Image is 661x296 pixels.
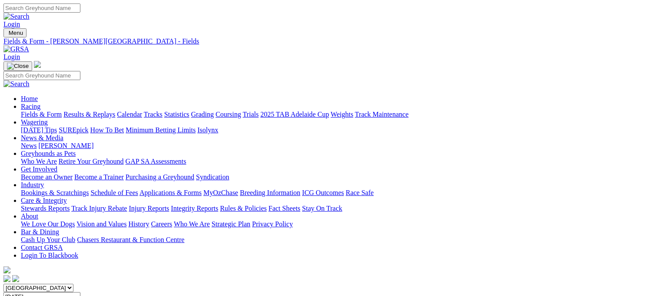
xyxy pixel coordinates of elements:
[21,158,57,165] a: Who We Are
[21,236,658,244] div: Bar & Dining
[71,205,127,212] a: Track Injury Rebate
[21,220,658,228] div: About
[196,173,229,181] a: Syndication
[34,61,41,68] img: logo-grsa-white.png
[3,61,32,71] button: Toggle navigation
[21,205,70,212] a: Stewards Reports
[240,189,300,196] a: Breeding Information
[38,142,93,149] a: [PERSON_NAME]
[144,111,163,118] a: Tracks
[21,142,37,149] a: News
[21,181,44,188] a: Industry
[21,111,658,118] div: Racing
[90,189,138,196] a: Schedule of Fees
[21,126,57,134] a: [DATE] Tips
[174,220,210,228] a: Who We Are
[126,126,196,134] a: Minimum Betting Limits
[269,205,300,212] a: Fact Sheets
[21,236,75,243] a: Cash Up Your Club
[355,111,409,118] a: Track Maintenance
[302,189,344,196] a: ICG Outcomes
[260,111,329,118] a: 2025 TAB Adelaide Cup
[90,126,124,134] a: How To Bet
[3,13,30,20] img: Search
[21,134,63,141] a: News & Media
[151,220,172,228] a: Careers
[77,236,184,243] a: Chasers Restaurant & Function Centre
[3,20,20,28] a: Login
[21,228,59,235] a: Bar & Dining
[3,37,658,45] a: Fields & Form - [PERSON_NAME][GEOGRAPHIC_DATA] - Fields
[3,3,80,13] input: Search
[21,189,658,197] div: Industry
[3,53,20,61] a: Login
[7,63,29,70] img: Close
[12,275,19,282] img: twitter.svg
[21,95,38,102] a: Home
[126,158,186,165] a: GAP SA Assessments
[3,275,10,282] img: facebook.svg
[21,173,658,181] div: Get Involved
[21,111,62,118] a: Fields & Form
[21,197,67,204] a: Care & Integrity
[117,111,142,118] a: Calendar
[3,28,27,37] button: Toggle navigation
[21,244,63,251] a: Contact GRSA
[302,205,342,212] a: Stay On Track
[76,220,126,228] a: Vision and Values
[220,205,267,212] a: Rules & Policies
[345,189,373,196] a: Race Safe
[9,30,23,36] span: Menu
[3,266,10,273] img: logo-grsa-white.png
[21,103,40,110] a: Racing
[191,111,214,118] a: Grading
[74,173,124,181] a: Become a Trainer
[21,205,658,212] div: Care & Integrity
[21,150,76,157] a: Greyhounds as Pets
[126,173,194,181] a: Purchasing a Greyhound
[3,80,30,88] img: Search
[164,111,189,118] a: Statistics
[21,220,75,228] a: We Love Our Dogs
[252,220,293,228] a: Privacy Policy
[21,212,38,220] a: About
[3,45,29,53] img: GRSA
[3,71,80,80] input: Search
[21,126,658,134] div: Wagering
[21,189,89,196] a: Bookings & Scratchings
[21,158,658,165] div: Greyhounds as Pets
[21,142,658,150] div: News & Media
[21,252,78,259] a: Login To Blackbook
[21,173,73,181] a: Become an Owner
[128,220,149,228] a: History
[21,165,57,173] a: Get Involved
[21,118,48,126] a: Wagering
[140,189,202,196] a: Applications & Forms
[212,220,250,228] a: Strategic Plan
[59,158,124,165] a: Retire Your Greyhound
[129,205,169,212] a: Injury Reports
[242,111,259,118] a: Trials
[197,126,218,134] a: Isolynx
[331,111,353,118] a: Weights
[59,126,88,134] a: SUREpick
[216,111,241,118] a: Coursing
[203,189,238,196] a: MyOzChase
[63,111,115,118] a: Results & Replays
[171,205,218,212] a: Integrity Reports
